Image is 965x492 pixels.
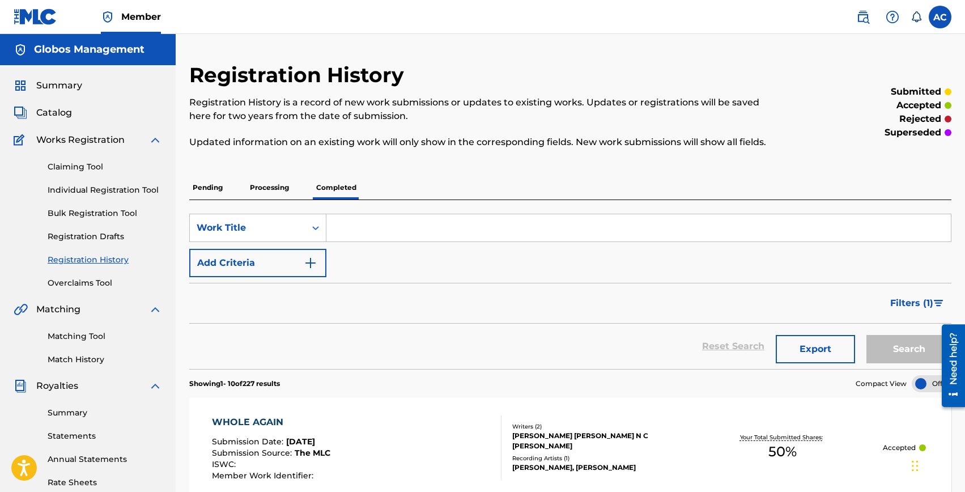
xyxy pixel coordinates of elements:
h2: Registration History [189,62,410,88]
a: SummarySummary [14,79,82,92]
a: Matching Tool [48,330,162,342]
a: Summary [48,407,162,419]
iframe: Chat Widget [908,438,965,492]
button: Export [776,335,855,363]
span: Compact View [856,379,907,389]
span: Catalog [36,106,72,120]
img: help [886,10,899,24]
div: WHOLE AGAIN [212,415,330,429]
a: Public Search [852,6,874,28]
span: Submission Date : [212,436,286,447]
p: Accepted [883,443,916,453]
a: Registration Drafts [48,231,162,243]
a: Rate Sheets [48,477,162,489]
img: expand [148,303,162,316]
img: Accounts [14,43,27,57]
p: Registration History is a record of new work submissions or updates to existing works. Updates or... [189,96,776,123]
p: Showing 1 - 10 of 227 results [189,379,280,389]
p: Your Total Submitted Shares: [740,433,826,442]
span: Royalties [36,379,78,393]
a: Claiming Tool [48,161,162,173]
div: Widget chat [908,438,965,492]
div: [PERSON_NAME] [PERSON_NAME] N C [PERSON_NAME] [512,431,682,451]
p: rejected [899,112,941,126]
a: Registration History [48,254,162,266]
div: Work Title [197,221,299,235]
span: [DATE] [286,436,315,447]
p: superseded [885,126,941,139]
a: Bulk Registration Tool [48,207,162,219]
img: MLC Logo [14,9,57,25]
img: search [856,10,870,24]
button: Add Criteria [189,249,326,277]
img: 9d2ae6d4665cec9f34b9.svg [304,256,317,270]
h5: Globos Management [34,43,144,56]
span: Matching [36,303,80,316]
img: Matching [14,303,28,316]
img: filter [934,300,943,307]
span: Works Registration [36,133,125,147]
div: Recording Artists ( 1 ) [512,454,682,463]
p: submitted [891,85,941,99]
div: Help [881,6,904,28]
div: Notifications [911,11,922,23]
p: Completed [313,176,360,200]
img: Works Registration [14,133,28,147]
img: Summary [14,79,27,92]
span: Member [121,10,161,23]
a: Annual Statements [48,453,162,465]
a: Match History [48,354,162,366]
img: expand [148,133,162,147]
span: Submission Source : [212,448,295,458]
a: Individual Registration Tool [48,184,162,196]
span: Filters ( 1 ) [890,296,933,310]
div: Trascina [912,449,919,483]
img: expand [148,379,162,393]
span: The MLC [295,448,330,458]
p: Pending [189,176,226,200]
button: Filters (1) [883,289,951,317]
span: 50 % [768,442,797,462]
a: Statements [48,430,162,442]
a: CatalogCatalog [14,106,72,120]
div: [PERSON_NAME], [PERSON_NAME] [512,463,682,473]
img: Royalties [14,379,27,393]
div: Writers ( 2 ) [512,422,682,431]
span: Member Work Identifier : [212,470,316,481]
span: Summary [36,79,82,92]
p: accepted [896,99,941,112]
iframe: Resource Center [933,320,965,412]
a: Overclaims Tool [48,277,162,289]
div: User Menu [929,6,951,28]
img: Top Rightsholder [101,10,114,24]
p: Updated information on an existing work will only show in the corresponding fields. New work subm... [189,135,776,149]
form: Search Form [189,214,951,369]
p: Processing [246,176,292,200]
span: ISWC : [212,459,239,469]
img: Catalog [14,106,27,120]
